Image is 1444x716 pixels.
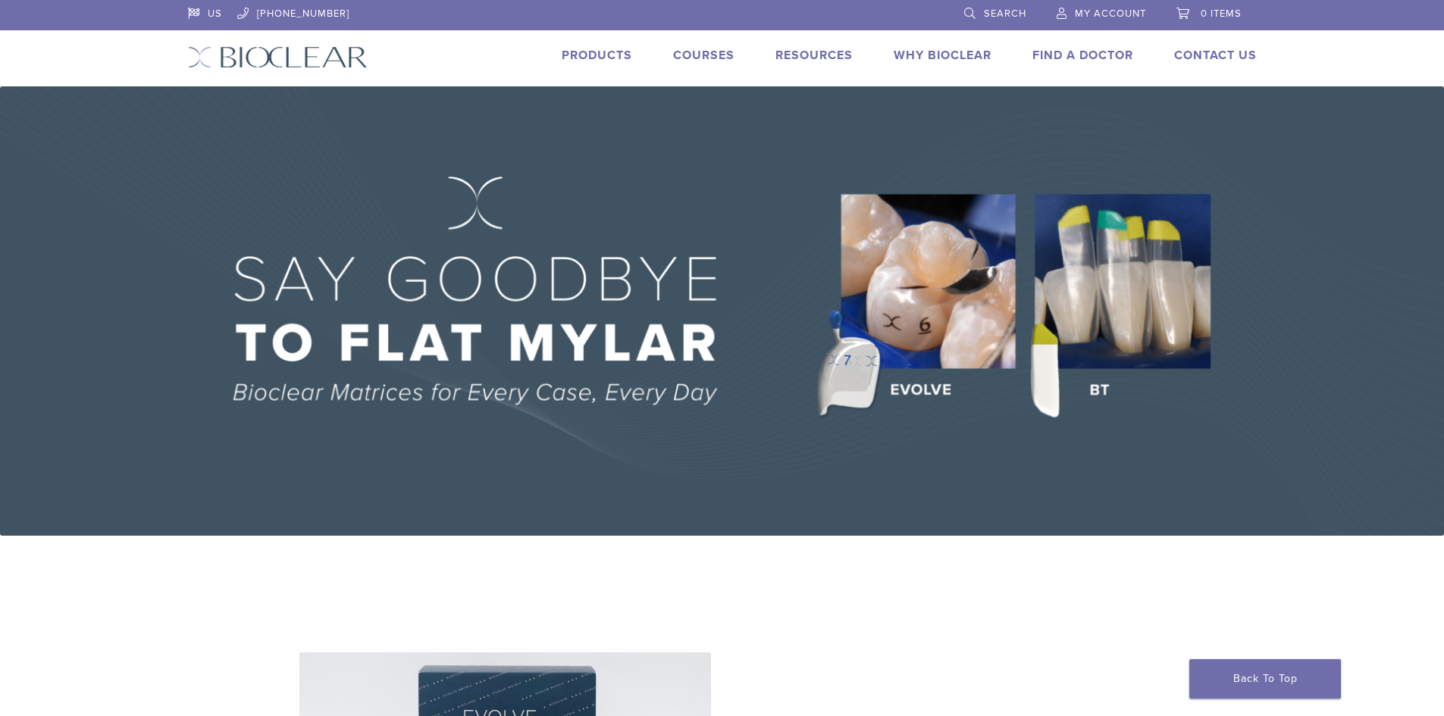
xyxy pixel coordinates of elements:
[562,48,632,63] a: Products
[894,48,991,63] a: Why Bioclear
[1075,8,1146,20] span: My Account
[673,48,735,63] a: Courses
[188,46,368,68] img: Bioclear
[1189,659,1341,699] a: Back To Top
[1032,48,1133,63] a: Find A Doctor
[775,48,853,63] a: Resources
[984,8,1026,20] span: Search
[1201,8,1242,20] span: 0 items
[1174,48,1257,63] a: Contact Us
